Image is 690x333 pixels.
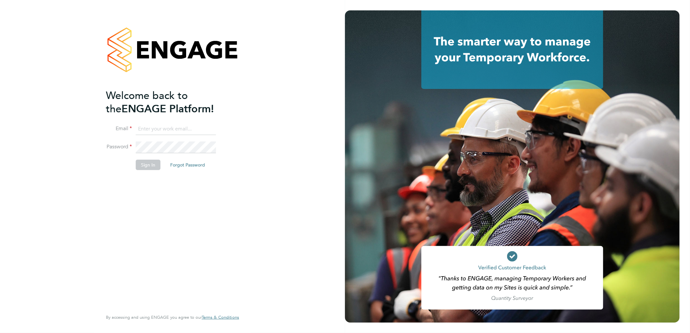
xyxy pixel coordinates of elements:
[202,315,239,320] a: Terms & Conditions
[106,143,132,150] label: Password
[106,89,233,116] h2: ENGAGE Platform!
[106,125,132,132] label: Email
[136,160,160,170] button: Sign In
[106,314,239,320] span: By accessing and using ENGAGE you agree to our
[106,89,188,115] span: Welcome back to the
[165,160,210,170] button: Forgot Password
[136,123,216,135] input: Enter your work email...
